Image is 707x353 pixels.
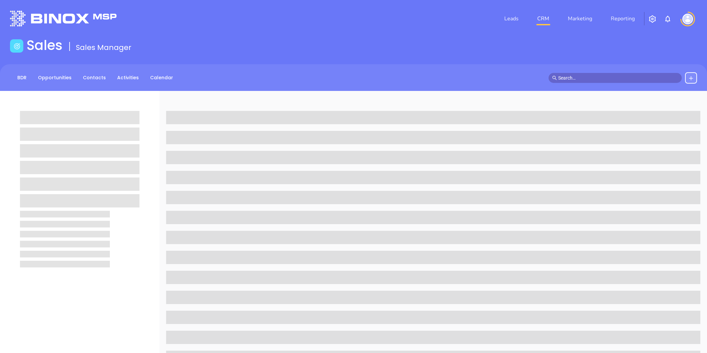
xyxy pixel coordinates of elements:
a: Marketing [565,12,595,25]
a: Contacts [79,72,110,83]
a: Calendar [146,72,177,83]
a: CRM [535,12,552,25]
img: iconNotification [664,15,672,23]
input: Search… [558,74,678,82]
img: iconSetting [648,15,656,23]
img: logo [10,11,117,26]
img: user [682,14,693,24]
a: Activities [113,72,143,83]
a: Reporting [608,12,637,25]
span: search [552,76,557,80]
a: BDR [13,72,31,83]
span: Sales Manager [76,42,131,53]
a: Leads [502,12,521,25]
h1: Sales [27,37,63,53]
a: Opportunities [34,72,76,83]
